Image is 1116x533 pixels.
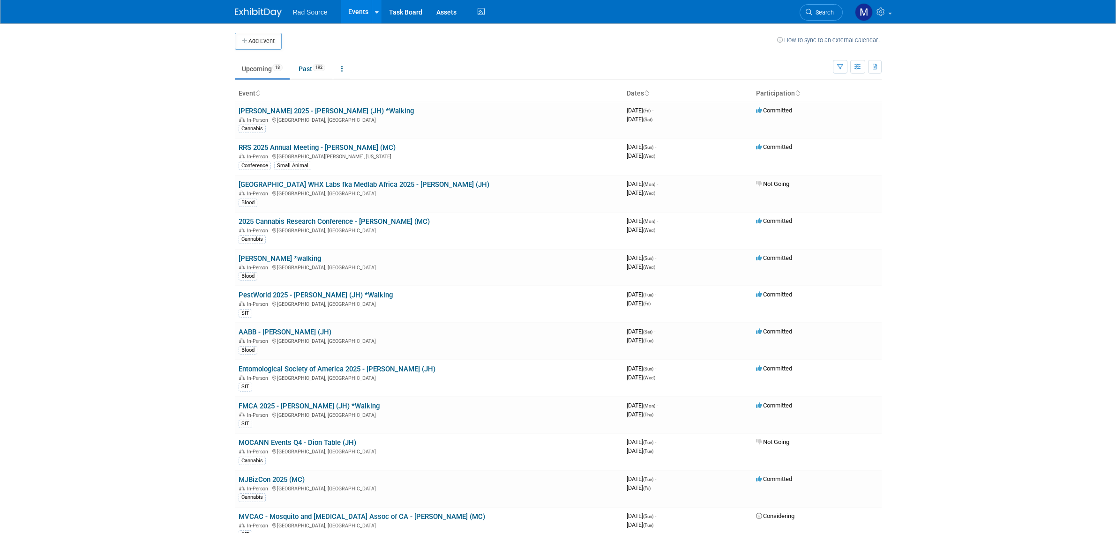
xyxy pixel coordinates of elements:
[239,338,245,343] img: In-Person Event
[239,346,257,355] div: Blood
[812,9,834,16] span: Search
[239,420,252,428] div: SIT
[627,402,658,409] span: [DATE]
[247,265,271,271] span: In-Person
[239,438,356,447] a: MOCANN Events Q4 - Dion Table (JH)
[756,402,792,409] span: Committed
[756,328,792,335] span: Committed
[800,4,843,21] a: Search
[239,365,435,373] a: Entomological Society of America 2025 - [PERSON_NAME] (JH)
[247,228,271,234] span: In-Person
[239,486,245,490] img: In-Person Event
[655,365,656,372] span: -
[655,475,656,482] span: -
[655,291,656,298] span: -
[627,189,655,196] span: [DATE]
[627,484,651,491] span: [DATE]
[239,493,266,502] div: Cannabis
[239,254,321,263] a: [PERSON_NAME] *walking
[756,143,792,150] span: Committed
[655,143,656,150] span: -
[655,438,656,445] span: -
[255,89,260,97] a: Sort by Event Name
[643,375,655,380] span: (Wed)
[247,301,271,307] span: In-Person
[655,512,656,519] span: -
[239,447,619,455] div: [GEOGRAPHIC_DATA], [GEOGRAPHIC_DATA]
[247,154,271,160] span: In-Person
[627,337,653,344] span: [DATE]
[643,523,653,528] span: (Tue)
[627,226,655,233] span: [DATE]
[643,440,653,445] span: (Tue)
[627,475,656,482] span: [DATE]
[643,449,653,454] span: (Tue)
[239,154,245,158] img: In-Person Event
[643,403,655,408] span: (Mon)
[627,411,653,418] span: [DATE]
[855,3,873,21] img: Melissa Conboy
[654,328,655,335] span: -
[272,64,283,71] span: 18
[643,191,655,196] span: (Wed)
[239,191,245,195] img: In-Person Event
[239,521,619,529] div: [GEOGRAPHIC_DATA], [GEOGRAPHIC_DATA]
[657,180,658,187] span: -
[643,412,653,417] span: (Thu)
[239,263,619,271] div: [GEOGRAPHIC_DATA], [GEOGRAPHIC_DATA]
[239,117,245,122] img: In-Person Event
[239,300,619,307] div: [GEOGRAPHIC_DATA], [GEOGRAPHIC_DATA]
[239,328,331,336] a: AABB - [PERSON_NAME] (JH)
[239,375,245,380] img: In-Person Event
[643,256,653,261] span: (Sun)
[239,402,380,410] a: FMCA 2025 - [PERSON_NAME] (JH) *Walking
[756,180,789,187] span: Not Going
[235,60,290,78] a: Upcoming18
[235,33,282,50] button: Add Event
[239,383,252,391] div: SIT
[239,411,619,418] div: [GEOGRAPHIC_DATA], [GEOGRAPHIC_DATA]
[627,217,658,224] span: [DATE]
[239,272,257,281] div: Blood
[274,162,311,170] div: Small Animal
[627,512,656,519] span: [DATE]
[643,154,655,159] span: (Wed)
[795,89,800,97] a: Sort by Participation Type
[643,292,653,297] span: (Tue)
[239,484,619,492] div: [GEOGRAPHIC_DATA], [GEOGRAPHIC_DATA]
[239,291,393,299] a: PestWorld 2025 - [PERSON_NAME] (JH) *Walking
[239,475,305,484] a: MJBizCon 2025 (MC)
[643,145,653,150] span: (Sun)
[627,254,656,261] span: [DATE]
[756,217,792,224] span: Committed
[627,365,656,372] span: [DATE]
[235,8,282,17] img: ExhibitDay
[643,182,655,187] span: (Mon)
[627,143,656,150] span: [DATE]
[247,338,271,344] span: In-Person
[756,291,792,298] span: Committed
[239,374,619,381] div: [GEOGRAPHIC_DATA], [GEOGRAPHIC_DATA]
[655,254,656,261] span: -
[657,402,658,409] span: -
[239,116,619,123] div: [GEOGRAPHIC_DATA], [GEOGRAPHIC_DATA]
[627,328,655,335] span: [DATE]
[777,37,882,44] a: How to sync to an external calendar...
[643,219,655,224] span: (Mon)
[239,226,619,234] div: [GEOGRAPHIC_DATA], [GEOGRAPHIC_DATA]
[239,235,266,244] div: Cannabis
[627,291,656,298] span: [DATE]
[239,457,266,465] div: Cannabis
[239,189,619,197] div: [GEOGRAPHIC_DATA], [GEOGRAPHIC_DATA]
[756,365,792,372] span: Committed
[239,449,245,453] img: In-Person Event
[239,152,619,160] div: [GEOGRAPHIC_DATA][PERSON_NAME], [US_STATE]
[239,107,414,115] a: [PERSON_NAME] 2025 - [PERSON_NAME] (JH) *Walking
[627,116,652,123] span: [DATE]
[239,217,430,226] a: 2025 Cannabis Research Conference - [PERSON_NAME] (MC)
[627,521,653,528] span: [DATE]
[643,366,653,371] span: (Sun)
[652,107,653,114] span: -
[239,265,245,269] img: In-Person Event
[643,265,655,270] span: (Wed)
